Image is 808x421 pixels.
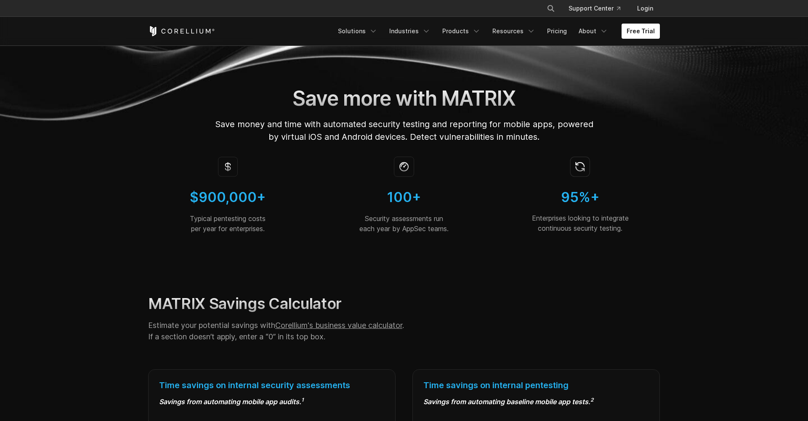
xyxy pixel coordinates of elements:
h4: $900,000+ [148,189,308,207]
h3: Time savings on internal pentesting [423,380,649,391]
sup: 2 [590,397,593,403]
button: Search [543,1,558,16]
h4: Savings from automating baseline mobile app tests. [423,397,649,406]
p: Security assessments run each year by AppSec teams. [324,213,484,234]
span: Save money and time with automated security testing and reporting for mobile apps, powered by vir... [215,119,593,142]
h4: 95%+ [500,189,660,207]
h2: MATRIX Savings Calculator [148,294,484,313]
a: Login [630,1,660,16]
h1: Save more with MATRIX [214,86,594,111]
a: Corellium's business value calculator [275,321,402,330]
a: Pricing [542,24,572,39]
p: Typical pentesting costs per year for enterprises. [148,213,308,234]
div: Navigation Menu [333,24,660,39]
a: Corellium Home [148,26,215,36]
a: Free Trial [622,24,660,39]
h3: Time savings on internal security assessments [159,380,385,391]
img: Icon of continuous security testing. [570,157,590,177]
h4: Savings from automating mobile app audits. [159,397,385,406]
img: Icon of a stopwatch; security assessments by appsec teams. [394,157,414,177]
img: Icon of the dollar sign; MAST calculator [218,157,238,177]
p: Enterprises looking to integrate continuous security testing. [500,213,660,233]
div: Navigation Menu [537,1,660,16]
a: About [574,24,613,39]
a: Support Center [562,1,627,16]
sup: 1 [301,397,304,403]
p: Estimate your potential savings with . If a section doesn’t apply, enter a “0” in its top box. [148,320,484,342]
a: Industries [384,24,436,39]
a: Products [437,24,486,39]
a: Solutions [333,24,383,39]
a: Resources [487,24,540,39]
h4: 100+ [324,189,484,207]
